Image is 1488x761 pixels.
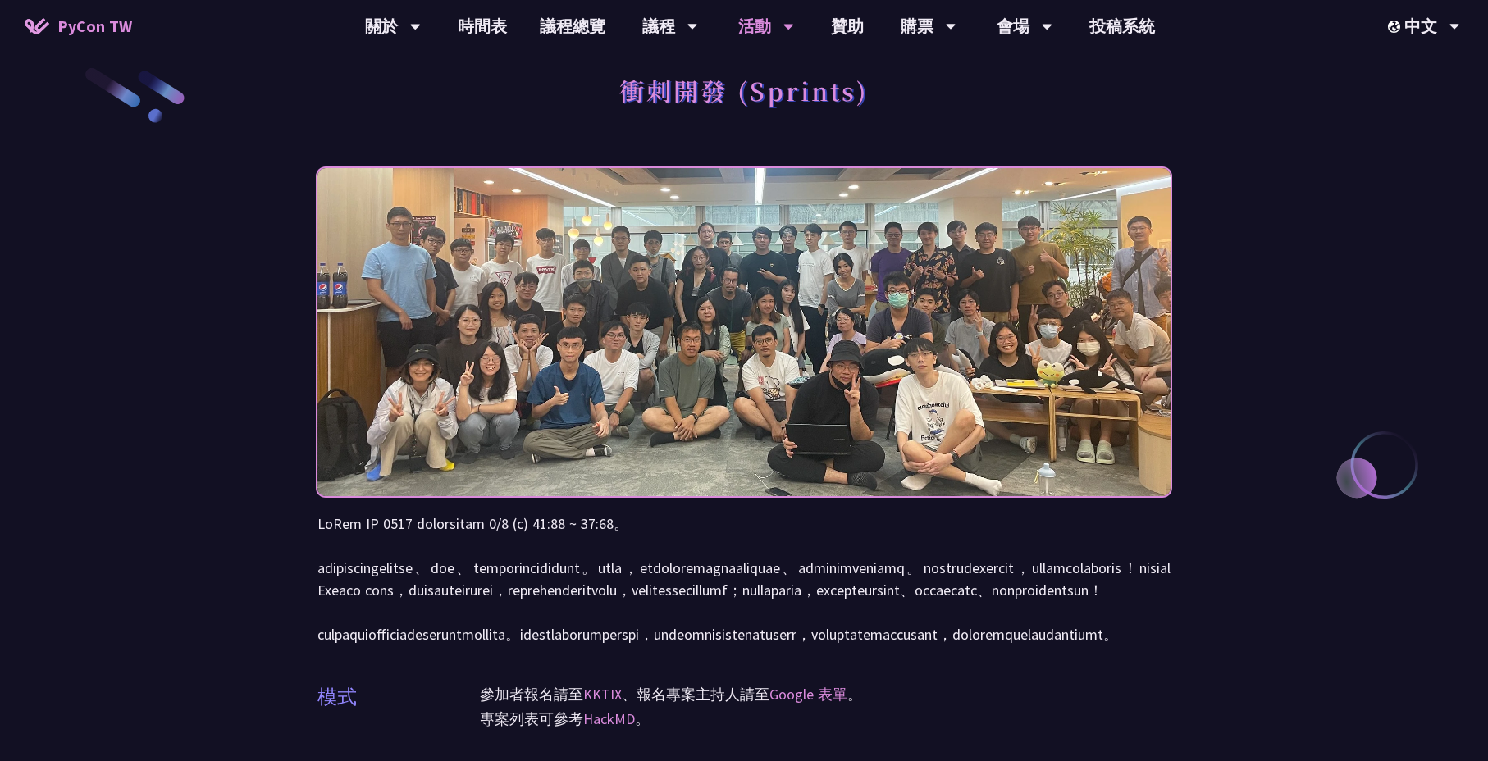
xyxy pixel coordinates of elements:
[1388,21,1404,33] img: Locale Icon
[317,124,1171,540] img: Photo of PyCon Taiwan Sprints
[317,513,1171,645] p: LoRem IP 0517 dolorsitam 0/8 (c) 41:88 ~ 37:68。 adipiscingelitse、doe、temporincididunt。utla，etdolo...
[769,685,847,704] a: Google 表單
[317,682,357,712] p: 模式
[619,66,869,115] h1: 衝刺開發 (Sprints)
[583,685,622,704] a: KKTIX
[583,709,635,728] a: HackMD
[57,14,132,39] span: PyCon TW
[8,6,148,47] a: PyCon TW
[480,707,1171,731] p: 專案列表可參考 。
[480,682,1171,707] p: 參加者報名請至 、報名專案主持人請至 。
[25,18,49,34] img: Home icon of PyCon TW 2025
